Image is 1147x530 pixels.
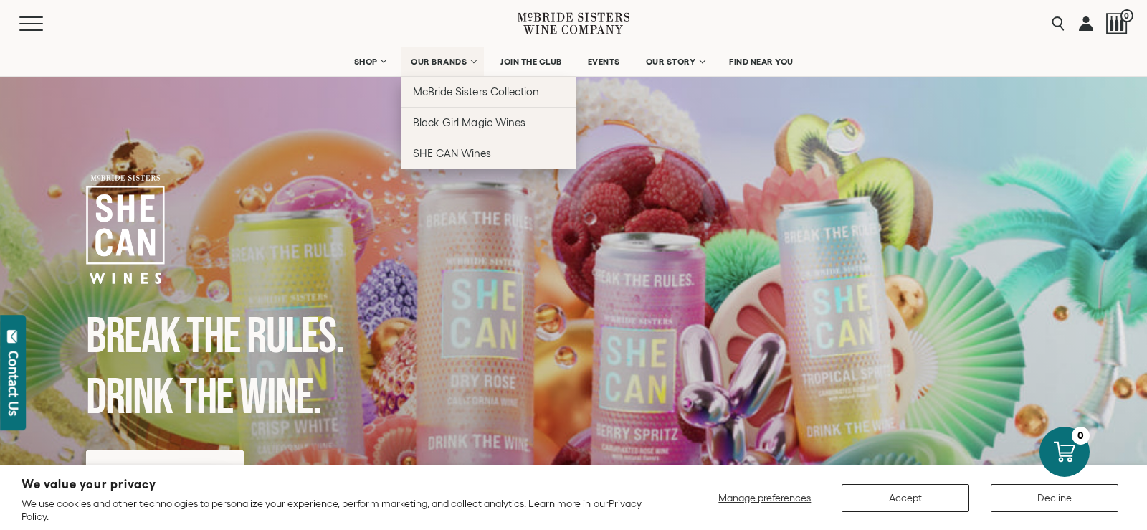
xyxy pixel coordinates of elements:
[413,116,525,128] span: Black Girl Magic Wines
[646,57,696,67] span: OUR STORY
[86,307,180,367] span: Break
[991,484,1118,512] button: Decline
[491,47,571,76] a: JOIN THE CLUB
[86,368,173,428] span: Drink
[401,138,576,169] a: SHE CAN Wines
[401,47,484,76] a: OUR BRANDS
[179,368,233,428] span: the
[186,307,240,367] span: the
[22,497,655,523] p: We use cookies and other technologies to personalize your experience, perform marketing, and coll...
[344,47,394,76] a: SHOP
[401,76,576,107] a: McBride Sisters Collection
[401,107,576,138] a: Black Girl Magic Wines
[729,57,794,67] span: FIND NEAR YOU
[22,478,655,491] h2: We value your privacy
[86,450,244,485] a: Shop our wines
[588,57,620,67] span: EVENTS
[579,47,629,76] a: EVENTS
[413,147,491,159] span: SHE CAN Wines
[718,492,811,503] span: Manage preferences
[22,498,642,522] a: Privacy Policy.
[103,453,227,481] span: Shop our wines
[353,57,378,67] span: SHOP
[720,47,803,76] a: FIND NEAR YOU
[247,307,343,367] span: Rules.
[1072,427,1090,445] div: 0
[19,16,71,31] button: Mobile Menu Trigger
[413,85,539,98] span: McBride Sisters Collection
[239,368,320,428] span: Wine.
[842,484,969,512] button: Accept
[411,57,467,67] span: OUR BRANDS
[710,484,820,512] button: Manage preferences
[500,57,562,67] span: JOIN THE CLUB
[6,351,21,416] div: Contact Us
[637,47,713,76] a: OUR STORY
[1120,9,1133,22] span: 0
